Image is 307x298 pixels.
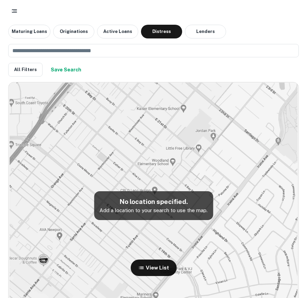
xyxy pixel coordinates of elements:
[99,197,208,207] h5: No location specified.
[131,260,177,276] button: View List
[185,25,226,38] button: Lenders
[48,63,84,77] button: Save your search to get updates of matches that match your search criteria.
[273,243,307,276] iframe: Chat Widget
[99,206,208,215] p: Add a location to your search to use the map.
[141,25,182,38] button: Distress
[53,25,94,38] button: Originations
[8,63,43,77] button: All Filters
[97,25,138,38] button: Active Loans
[8,25,50,38] button: Maturing Loans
